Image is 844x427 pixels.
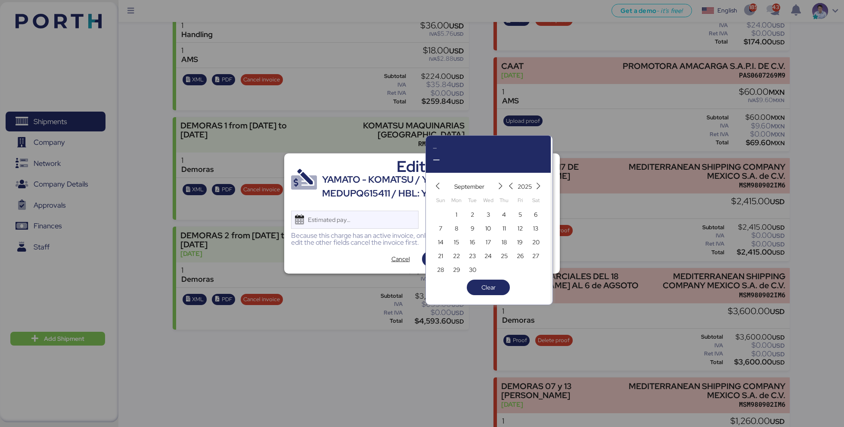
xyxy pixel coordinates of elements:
button: Clear [467,280,510,295]
span: 19 [517,237,523,247]
span: 16 [470,237,475,247]
button: 26 [514,249,527,262]
button: 15 [450,235,463,248]
div: Fri [514,194,527,207]
button: Cancel [379,251,422,267]
span: 30 [469,265,476,275]
button: 10 [482,221,495,234]
span: 25 [501,251,508,261]
button: 2025 [516,180,534,193]
span: 4 [502,209,506,220]
span: 1 [456,209,457,220]
span: 6 [534,209,537,220]
span: Clear [481,282,496,293]
span: 28 [437,265,444,275]
span: 10 [485,223,491,234]
span: 9 [471,223,475,234]
span: Cancel [391,254,410,264]
div: Wed [482,194,495,207]
button: 7 [434,221,447,234]
button: 4 [498,208,511,221]
span: 5 [518,209,522,220]
div: Tue [466,194,479,207]
button: 23 [466,249,479,262]
div: — [433,153,544,166]
span: 18 [502,237,507,247]
span: 17 [486,237,491,247]
div: Thu [498,194,511,207]
button: 6 [529,208,542,221]
button: September [453,180,486,193]
div: — [433,143,544,153]
span: 20 [532,237,540,247]
button: 19 [514,235,527,248]
button: 28 [434,263,447,276]
div: Mon [450,194,463,207]
span: 13 [533,223,538,234]
span: 22 [453,251,460,261]
span: 24 [484,251,492,261]
div: Sat [529,194,542,207]
button: 5 [514,208,527,221]
span: 23 [469,251,476,261]
div: Because this charge has an active invoice, only the payment dates can be changed, to edit the oth... [291,232,553,246]
span: 12 [518,223,523,234]
span: 8 [455,223,458,234]
button: 18 [498,235,511,248]
button: 22 [450,249,463,262]
button: 12 [514,221,527,234]
button: 21 [434,249,447,262]
button: 24 [482,249,495,262]
button: 11 [498,221,511,234]
button: 1 [450,208,463,221]
span: 27 [532,251,539,261]
button: 30 [466,263,479,276]
button: 27 [529,249,542,262]
button: 25 [498,249,511,262]
span: 2 [471,209,474,220]
div: Sun [434,194,447,207]
button: 8 [450,221,463,234]
span: 7 [439,223,442,234]
span: 29 [453,265,460,275]
span: 26 [517,251,524,261]
span: 2025 [518,181,532,192]
button: 9 [466,221,479,234]
span: September [454,181,484,192]
div: Edit charge [322,160,553,173]
button: 16 [466,235,479,248]
span: 21 [438,251,443,261]
button: 2 [466,208,479,221]
button: Save [422,251,465,267]
button: 3 [482,208,495,221]
div: YAMATO - KOMATSU / YMM-OI-182 / MBL: MEDUPQ615411 / HBL: YTJG1004137 / FCL [322,173,553,201]
button: 29 [450,263,463,276]
button: 20 [529,235,542,248]
button: 13 [529,221,542,234]
span: 15 [454,237,459,247]
span: 14 [438,237,444,247]
button: 14 [434,235,447,248]
button: 17 [482,235,495,248]
span: 3 [487,209,490,220]
span: 11 [503,223,506,234]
